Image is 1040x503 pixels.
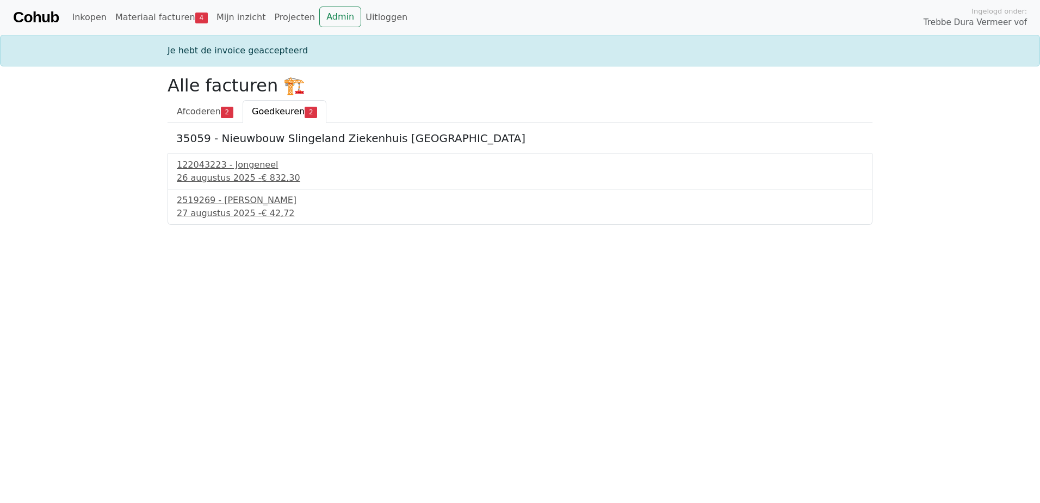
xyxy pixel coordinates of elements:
a: 122043223 - Jongeneel26 augustus 2025 -€ 832,30 [177,158,863,185]
div: 27 augustus 2025 - [177,207,863,220]
a: Uitloggen [361,7,412,28]
span: Goedkeuren [252,106,305,116]
span: 2 [305,107,317,118]
span: € 832,30 [261,173,300,183]
span: € 42,72 [261,208,294,218]
a: Inkopen [67,7,110,28]
h5: 35059 - Nieuwbouw Slingeland Ziekenhuis [GEOGRAPHIC_DATA] [176,132,864,145]
a: 2519269 - [PERSON_NAME]27 augustus 2025 -€ 42,72 [177,194,863,220]
div: Je hebt de invoice geaccepteerd [161,44,879,57]
span: 4 [195,13,208,23]
span: Trebbe Dura Vermeer vof [924,16,1027,29]
span: Afcoderen [177,106,221,116]
div: 122043223 - Jongeneel [177,158,863,171]
h2: Alle facturen 🏗️ [168,75,872,96]
a: Mijn inzicht [212,7,270,28]
a: Cohub [13,4,59,30]
a: Goedkeuren2 [243,100,326,123]
a: Admin [319,7,361,27]
a: Projecten [270,7,319,28]
a: Afcoderen2 [168,100,243,123]
a: Materiaal facturen4 [111,7,212,28]
span: Ingelogd onder: [971,6,1027,16]
div: 2519269 - [PERSON_NAME] [177,194,863,207]
span: 2 [221,107,233,118]
div: 26 augustus 2025 - [177,171,863,185]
